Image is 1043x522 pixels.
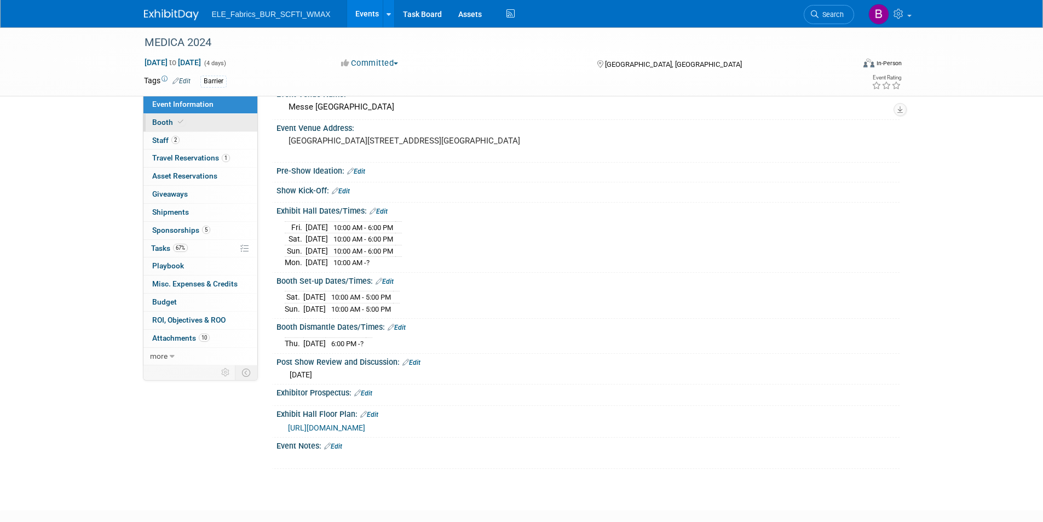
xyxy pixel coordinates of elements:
[143,312,257,329] a: ROI, Objectives & ROO
[303,303,326,314] td: [DATE]
[152,118,186,127] span: Booth
[152,279,238,288] span: Misc. Expenses & Credits
[212,10,331,19] span: ELE_Fabrics_BUR_SCFTI_WMAX
[143,240,257,257] a: Tasks67%
[285,291,303,303] td: Sat.
[306,245,328,257] td: [DATE]
[303,291,326,303] td: [DATE]
[152,297,177,306] span: Budget
[354,389,372,397] a: Edit
[178,119,183,125] i: Booth reservation complete
[332,187,350,195] a: Edit
[331,305,391,313] span: 10:00 AM - 5:00 PM
[360,340,364,348] span: ?
[172,77,191,85] a: Edit
[872,75,901,81] div: Event Rating
[152,190,188,198] span: Giveaways
[152,226,210,234] span: Sponsorships
[360,411,378,418] a: Edit
[333,247,393,255] span: 10:00 AM - 6:00 PM
[306,221,328,233] td: [DATE]
[289,136,524,146] pre: [GEOGRAPHIC_DATA][STREET_ADDRESS][GEOGRAPHIC_DATA]
[276,319,900,333] div: Booth Dismantle Dates/Times:
[168,58,178,67] span: to
[605,60,742,68] span: [GEOGRAPHIC_DATA], [GEOGRAPHIC_DATA]
[144,75,191,88] td: Tags
[171,136,180,144] span: 2
[152,316,226,324] span: ROI, Objectives & ROO
[285,221,306,233] td: Fri.
[276,120,900,134] div: Event Venue Address:
[202,226,210,234] span: 5
[151,244,188,253] span: Tasks
[868,4,889,25] img: Brystol Cheek
[143,222,257,239] a: Sponsorships5
[303,337,326,349] td: [DATE]
[333,259,370,267] span: 10:00 AM -
[331,340,364,348] span: 6:00 PM -
[285,303,303,314] td: Sun.
[143,294,257,311] a: Budget
[306,257,328,268] td: [DATE]
[285,99,891,116] div: Messe [GEOGRAPHIC_DATA]
[276,354,900,368] div: Post Show Review and Discussion:
[333,223,393,232] span: 10:00 AM - 6:00 PM
[200,76,227,87] div: Barrier
[152,100,214,108] span: Event Information
[152,153,230,162] span: Travel Reservations
[804,5,854,24] a: Search
[370,208,388,215] a: Edit
[876,59,902,67] div: In-Person
[276,182,900,197] div: Show Kick-Off:
[276,203,900,217] div: Exhibit Hall Dates/Times:
[143,204,257,221] a: Shipments
[285,337,303,349] td: Thu.
[276,406,900,420] div: Exhibit Hall Floor Plan:
[863,59,874,67] img: Format-Inperson.png
[388,324,406,331] a: Edit
[288,423,365,432] a: [URL][DOMAIN_NAME]
[143,114,257,131] a: Booth
[333,235,393,243] span: 10:00 AM - 6:00 PM
[324,443,342,450] a: Edit
[143,276,257,293] a: Misc. Expenses & Credits
[173,244,188,252] span: 67%
[143,150,257,167] a: Travel Reservations1
[276,163,900,177] div: Pre-Show Ideation:
[337,58,402,69] button: Committed
[276,438,900,452] div: Event Notes:
[331,293,391,301] span: 10:00 AM - 5:00 PM
[199,334,210,342] span: 10
[143,168,257,185] a: Asset Reservations
[276,385,900,399] div: Exhibitor Prospectus:
[203,60,226,67] span: (4 days)
[347,168,365,175] a: Edit
[143,257,257,275] a: Playbook
[216,365,235,380] td: Personalize Event Tab Strip
[143,186,257,203] a: Giveaways
[152,171,217,180] span: Asset Reservations
[152,208,189,216] span: Shipments
[366,259,370,267] span: ?
[402,359,420,366] a: Edit
[152,334,210,342] span: Attachments
[141,33,838,53] div: MEDICA 2024
[152,261,184,270] span: Playbook
[143,132,257,150] a: Staff2
[819,10,844,19] span: Search
[235,365,257,380] td: Toggle Event Tabs
[306,233,328,245] td: [DATE]
[290,370,312,379] span: [DATE]
[222,154,230,162] span: 1
[143,348,257,365] a: more
[285,245,306,257] td: Sun.
[152,136,180,145] span: Staff
[144,58,201,67] span: [DATE] [DATE]
[143,330,257,347] a: Attachments10
[790,57,902,73] div: Event Format
[285,257,306,268] td: Mon.
[376,278,394,285] a: Edit
[143,96,257,113] a: Event Information
[285,233,306,245] td: Sat.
